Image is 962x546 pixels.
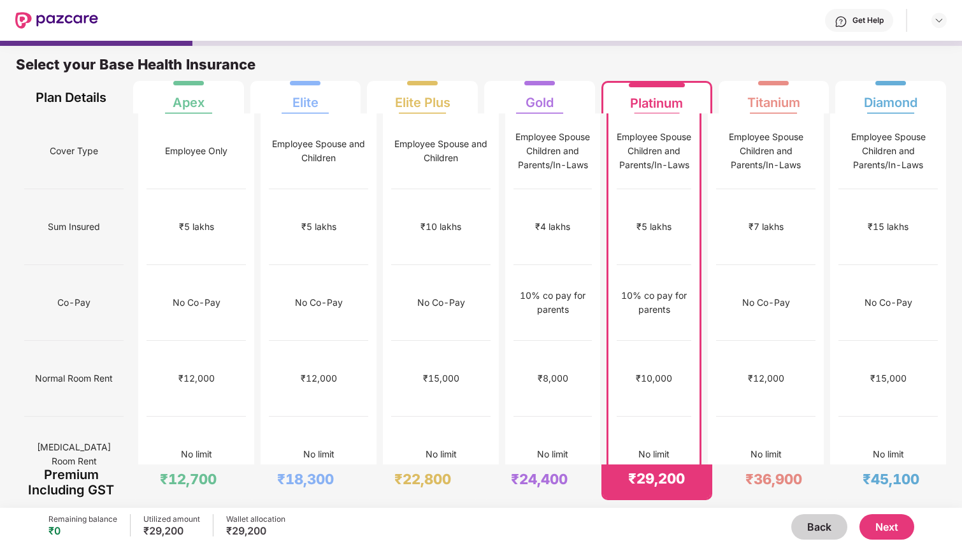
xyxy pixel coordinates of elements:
[630,85,683,111] div: Platinum
[269,137,368,165] div: Employee Spouse and Children
[537,447,568,461] div: No limit
[638,447,670,461] div: No limit
[160,470,217,488] div: ₹12,700
[24,81,118,113] div: Plan Details
[870,371,907,385] div: ₹15,000
[747,85,800,110] div: Titanium
[511,470,568,488] div: ₹24,400
[301,220,336,234] div: ₹5 lakhs
[226,514,285,524] div: Wallet allocation
[48,514,117,524] div: Remaining balance
[865,296,912,310] div: No Co-Pay
[745,470,802,488] div: ₹36,900
[417,296,465,310] div: No Co-Pay
[873,447,904,461] div: No limit
[538,371,568,385] div: ₹8,000
[173,296,220,310] div: No Co-Pay
[636,220,671,234] div: ₹5 lakhs
[173,85,205,110] div: Apex
[864,85,917,110] div: Diamond
[513,289,592,317] div: 10% co pay for parents
[226,524,285,537] div: ₹29,200
[179,220,214,234] div: ₹5 lakhs
[934,15,944,25] img: svg+xml;base64,PHN2ZyBpZD0iRHJvcGRvd24tMzJ4MzIiIHhtbG5zPSJodHRwOi8vd3d3LnczLm9yZy8yMDAwL3N2ZyIgd2...
[863,470,919,488] div: ₹45,100
[791,514,847,540] button: Back
[868,220,908,234] div: ₹15 lakhs
[750,447,782,461] div: No limit
[301,371,337,385] div: ₹12,000
[48,215,100,239] span: Sum Insured
[426,447,457,461] div: No limit
[24,435,124,473] span: [MEDICAL_DATA] Room Rent
[16,55,946,81] div: Select your Base Health Insurance
[617,130,691,172] div: Employee Spouse Children and Parents/In-Laws
[859,514,914,540] button: Next
[838,130,938,172] div: Employee Spouse Children and Parents/In-Laws
[835,15,847,28] img: svg+xml;base64,PHN2ZyBpZD0iSGVscC0zMngzMiIgeG1sbnM9Imh0dHA6Ly93d3cudzMub3JnLzIwMDAvc3ZnIiB3aWR0aD...
[57,291,90,315] span: Co-Pay
[24,464,118,500] div: Premium Including GST
[35,366,113,391] span: Normal Room Rent
[716,130,815,172] div: Employee Spouse Children and Parents/In-Laws
[535,220,570,234] div: ₹4 lakhs
[277,470,334,488] div: ₹18,300
[391,137,491,165] div: Employee Spouse and Children
[15,12,98,29] img: New Pazcare Logo
[636,371,672,385] div: ₹10,000
[178,371,215,385] div: ₹12,000
[628,470,685,487] div: ₹29,200
[395,85,450,110] div: Elite Plus
[292,85,319,110] div: Elite
[48,524,117,537] div: ₹0
[143,514,200,524] div: Utilized amount
[749,220,784,234] div: ₹7 lakhs
[420,220,461,234] div: ₹10 lakhs
[748,371,784,385] div: ₹12,000
[852,15,884,25] div: Get Help
[181,447,212,461] div: No limit
[303,447,334,461] div: No limit
[143,524,200,537] div: ₹29,200
[165,144,227,158] div: Employee Only
[617,289,691,317] div: 10% co pay for parents
[423,371,459,385] div: ₹15,000
[526,85,554,110] div: Gold
[295,296,343,310] div: No Co-Pay
[742,296,790,310] div: No Co-Pay
[394,470,451,488] div: ₹22,800
[50,139,98,163] span: Cover Type
[513,130,592,172] div: Employee Spouse Children and Parents/In-Laws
